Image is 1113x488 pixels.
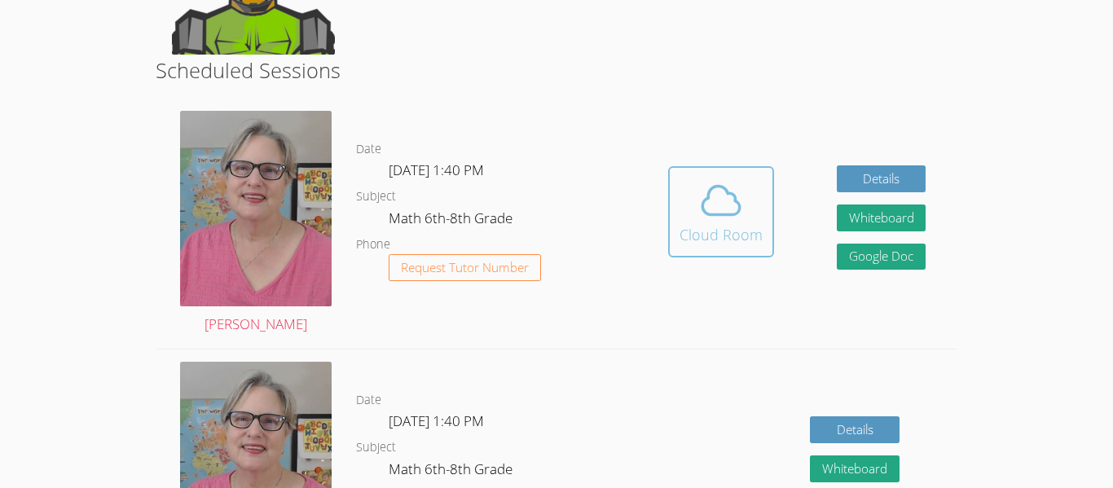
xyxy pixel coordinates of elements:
span: Request Tutor Number [401,262,529,274]
dt: Subject [356,187,396,207]
button: Whiteboard [810,455,900,482]
img: avatar.png [180,111,332,306]
dd: Math 6th-8th Grade [389,458,516,486]
h2: Scheduled Sessions [156,55,957,86]
dt: Date [356,390,381,411]
span: [DATE] 1:40 PM [389,160,484,179]
a: Google Doc [837,244,926,270]
div: Cloud Room [680,223,763,246]
a: Details [810,416,900,443]
span: [DATE] 1:40 PM [389,411,484,430]
dt: Subject [356,437,396,458]
button: Cloud Room [668,166,774,257]
button: Whiteboard [837,204,926,231]
dt: Date [356,139,381,160]
dt: Phone [356,235,390,255]
button: Request Tutor Number [389,254,541,281]
a: [PERSON_NAME] [180,111,332,336]
a: Details [837,165,926,192]
dd: Math 6th-8th Grade [389,207,516,235]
